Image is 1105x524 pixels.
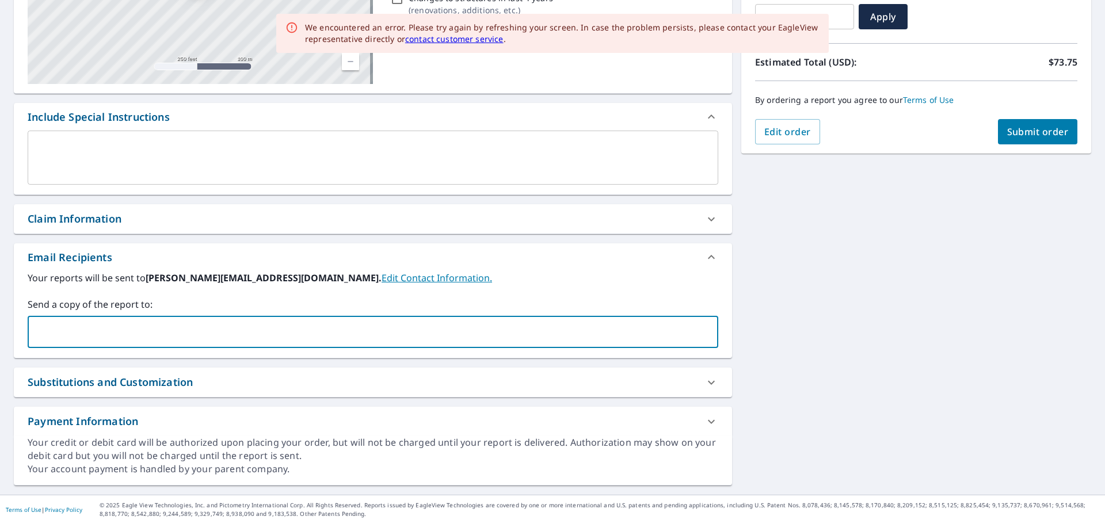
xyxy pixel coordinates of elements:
p: By ordering a report you agree to our [755,95,1077,105]
button: Submit order [998,119,1078,144]
span: Apply [868,10,898,23]
p: Estimated Total (USD): [755,55,916,69]
div: Payment Information [14,407,732,436]
a: Privacy Policy [45,506,82,514]
span: Edit order [764,125,811,138]
p: $73.75 [1049,55,1077,69]
div: We encountered an error. Please try again by refreshing your screen. In case the problem persists... [305,22,820,45]
b: [PERSON_NAME][EMAIL_ADDRESS][DOMAIN_NAME]. [146,271,382,284]
a: Current Level 17, Zoom Out [342,53,359,70]
div: Email Recipients [14,243,732,271]
div: Claim Information [14,204,732,234]
span: Submit order [1007,125,1069,138]
p: ( renovations, additions, etc. ) [409,4,553,16]
div: Payment Information [28,414,138,429]
a: contact customer service [405,33,504,44]
button: Apply [859,4,908,29]
label: Send a copy of the report to: [28,297,718,311]
div: Include Special Instructions [14,103,732,131]
div: Your account payment is handled by your parent company. [28,462,718,476]
div: Email Recipients [28,250,112,265]
p: | [6,506,82,513]
label: Your reports will be sent to [28,271,718,285]
button: Edit order [755,119,820,144]
div: Your credit or debit card will be authorized upon placing your order, but will not be charged unt... [28,436,718,462]
p: © 2025 Eagle View Technologies, Inc. and Pictometry International Corp. All Rights Reserved. Repo... [100,501,1099,518]
div: Substitutions and Customization [14,368,732,397]
a: Terms of Use [6,506,41,514]
div: Substitutions and Customization [28,374,193,390]
a: EditContactInfo [382,271,492,284]
div: Claim Information [28,211,121,227]
div: Include Special Instructions [28,109,170,125]
a: Terms of Use [903,94,954,105]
